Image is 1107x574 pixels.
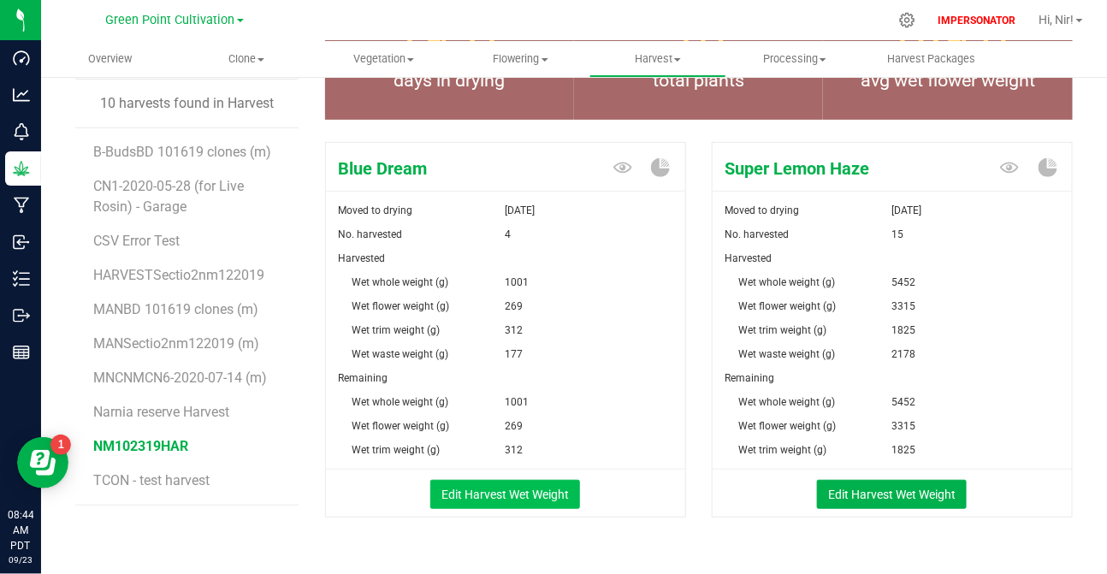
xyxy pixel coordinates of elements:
span: total plants [574,67,823,94]
span: Wet flower weight (g) [352,300,450,312]
span: 177 [506,342,524,366]
span: TCON - test harvest [93,472,210,488]
a: Flowering [453,41,589,77]
span: MANSectio2nm122019 (m) [93,335,259,352]
inline-svg: Reports [13,344,30,361]
span: 2178 [892,342,916,366]
span: No. harvested [725,228,790,240]
span: Vegetation [316,51,451,67]
span: Wet whole weight (g) [352,396,449,408]
span: 312 [506,318,524,342]
inline-svg: Outbound [13,307,30,324]
span: Moved to drying [339,204,413,216]
span: Remaining [339,372,388,384]
button: Edit Harvest Wet Weight [817,480,967,509]
span: Narnia reserve Harvest [93,404,229,420]
inline-svg: Inbound [13,234,30,251]
p: 09/23 [8,553,33,566]
span: Wet flower weight (g) [739,420,837,432]
span: 5452 [892,390,916,414]
span: days in drying [325,67,574,94]
span: Wet waste weight (g) [739,348,836,360]
button: Edit Harvest Wet Weight [430,480,580,509]
span: Hi, Nir! [1039,13,1074,27]
span: Moved to drying [725,204,800,216]
span: HARVESTSectio2nm122019 [93,267,264,283]
inline-svg: Grow [13,160,30,177]
span: 3315 [892,414,916,438]
span: Wet whole weight (g) [739,396,836,408]
a: Processing [726,41,863,77]
span: 1001 [506,270,530,294]
span: [DATE] [506,198,536,222]
span: 1825 [892,438,916,462]
div: Manage settings [897,12,918,28]
span: [DATE] [892,198,922,222]
span: CN1-2020-05-28 (for Live Rosin) - Garage [93,178,244,215]
span: 15 [892,222,904,246]
a: Harvest [589,41,726,77]
inline-svg: Monitoring [13,123,30,140]
span: Wet whole weight (g) [739,276,836,288]
span: 3315 [892,294,916,318]
inline-svg: Analytics [13,86,30,104]
span: 4 [506,222,512,246]
span: 269 [506,294,524,318]
span: MNCNMCN6-2020-07-14 (m) [93,370,267,386]
span: Processing [727,51,862,67]
span: Clone [179,51,314,67]
a: Vegetation [315,41,452,77]
span: Wet trim weight (g) [739,444,827,456]
iframe: Resource center unread badge [50,435,71,455]
a: Clone [178,41,315,77]
span: Wet whole weight (g) [352,276,449,288]
span: 1001 [506,390,530,414]
span: NM102319HAR [93,438,188,454]
span: Flowering [453,51,589,67]
span: Wet flower weight (g) [739,300,837,312]
span: Wet flower weight (g) [352,420,450,432]
span: B-BudsBD 101619 clones (m) [93,144,271,160]
iframe: Resource center [17,437,68,488]
a: Overview [41,41,178,77]
span: Super Lemon Haze [713,156,950,181]
span: 312 [506,438,524,462]
span: 5452 [892,270,916,294]
span: Wet trim weight (g) [739,324,827,336]
p: 08:44 AM PDT [8,507,33,553]
div: 10 harvests found in Harvest [75,93,299,114]
span: Remaining [725,372,775,384]
span: Harvest [590,51,725,67]
span: Harvested [339,252,386,264]
span: Wet trim weight (g) [352,324,441,336]
span: No. harvested [339,228,403,240]
span: Overview [65,51,155,67]
span: Blue Dream [326,156,563,181]
span: CSV Error Test [93,233,180,249]
span: Wet trim weight (g) [352,444,441,456]
p: IMPERSONATOR [931,13,1022,28]
inline-svg: Inventory [13,270,30,287]
span: 269 [506,414,524,438]
inline-svg: Manufacturing [13,197,30,214]
span: 1825 [892,318,916,342]
inline-svg: Dashboard [13,50,30,67]
a: Harvest Packages [863,41,1000,77]
span: MANBD 101619 clones (m) [93,301,258,317]
span: Wet waste weight (g) [352,348,449,360]
span: Harvest Packages [865,51,999,67]
span: Harvested [725,252,773,264]
span: avg wet flower weight [823,67,1072,94]
span: Green Point Cultivation [106,13,235,27]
